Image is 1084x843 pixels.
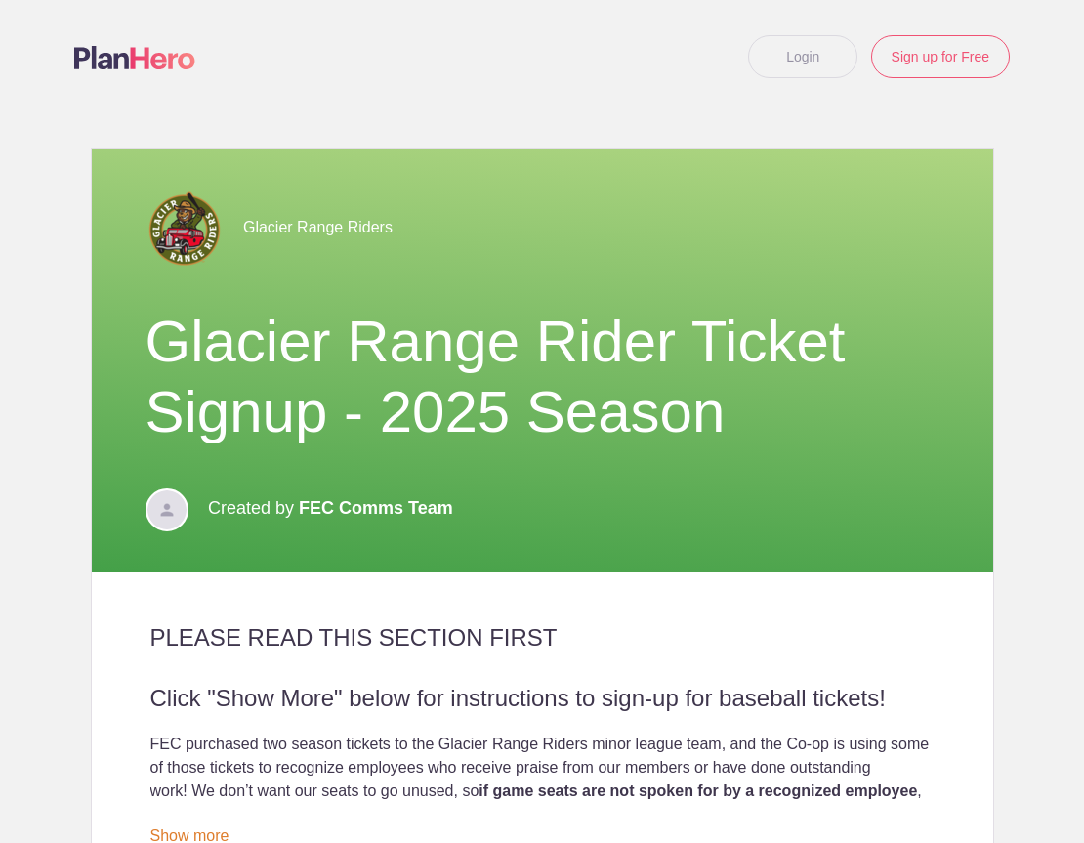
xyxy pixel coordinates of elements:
[150,684,935,713] h2: Click "Show More" below for instructions to sign-up for baseball tickets!
[479,782,917,799] strong: if game seats are not spoken for by a recognized employee
[748,35,857,78] a: Login
[150,733,935,826] div: FEC purchased two season tickets to the Glacier Range Riders minor league team, and the Co-op is ...
[150,623,935,653] h2: PLEASE READ THIS SECTION FIRST
[299,498,453,518] span: FEC Comms Team
[871,35,1010,78] a: Sign up for Free
[146,190,224,268] img: Rangeriders
[146,488,188,531] img: Davatar
[146,307,939,447] h1: Glacier Range Rider Ticket Signup - 2025 Season
[146,189,939,268] div: Glacier Range Riders
[74,46,195,69] img: Logo main planhero
[208,486,453,529] p: Created by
